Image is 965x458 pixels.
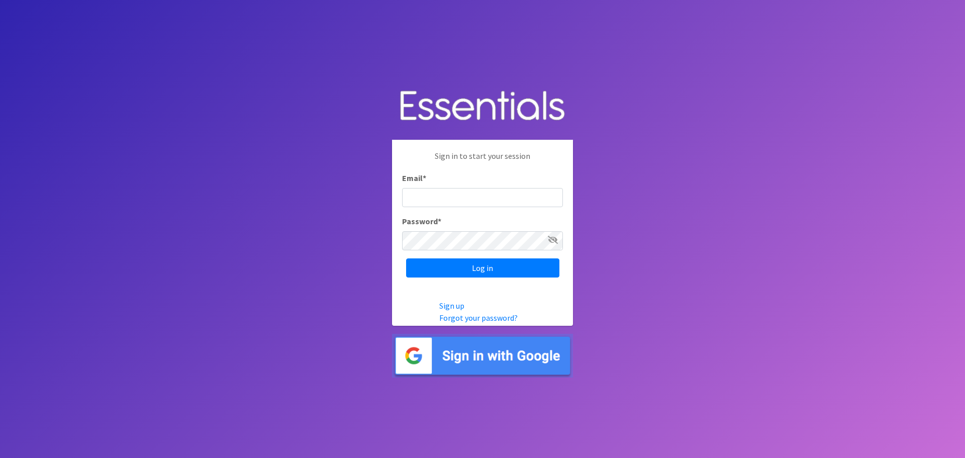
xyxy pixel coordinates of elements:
[402,215,441,227] label: Password
[423,173,426,183] abbr: required
[402,172,426,184] label: Email
[392,80,573,132] img: Human Essentials
[392,334,573,378] img: Sign in with Google
[439,313,518,323] a: Forgot your password?
[438,216,441,226] abbr: required
[406,258,559,278] input: Log in
[402,150,563,172] p: Sign in to start your session
[439,301,464,311] a: Sign up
